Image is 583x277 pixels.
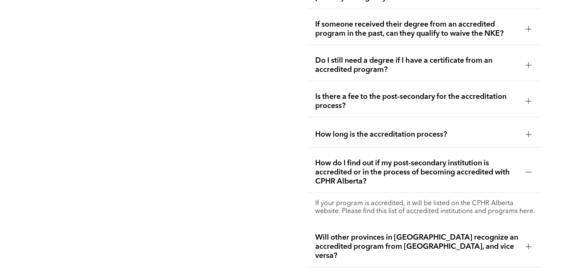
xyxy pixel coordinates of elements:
[315,233,519,260] span: Will other provinces in [GEOGRAPHIC_DATA] recognize an accredited program from [GEOGRAPHIC_DATA],...
[315,159,519,186] span: How do I find out if my post-secondary institution is accredited or in the process of becoming ac...
[315,20,519,38] span: If someone received their degree from an accredited program in the past, can they qualify to waiv...
[315,130,519,139] span: How long is the accreditation process?
[315,92,519,110] span: Is there a fee to the post-secondary for the accreditation process?
[315,200,535,216] p: If your program is accredited, it will be listed on the CPHR Alberta website. Please find this li...
[315,56,519,74] span: Do I still need a degree if I have a certificate from an accredited program?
